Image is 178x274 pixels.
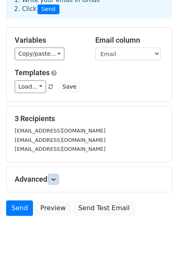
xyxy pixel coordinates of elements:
[15,146,105,152] small: [EMAIL_ADDRESS][DOMAIN_NAME]
[15,128,105,134] small: [EMAIL_ADDRESS][DOMAIN_NAME]
[15,175,163,184] h5: Advanced
[6,200,33,216] a: Send
[37,4,59,14] span: Send
[15,80,46,93] a: Load...
[15,36,83,45] h5: Variables
[15,137,105,143] small: [EMAIL_ADDRESS][DOMAIN_NAME]
[137,235,178,274] div: Tiện ích trò chuyện
[15,114,163,123] h5: 3 Recipients
[15,48,64,60] a: Copy/paste...
[35,200,71,216] a: Preview
[137,235,178,274] iframe: Chat Widget
[95,36,164,45] h5: Email column
[59,80,80,93] button: Save
[15,68,50,77] a: Templates
[73,200,135,216] a: Send Test Email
